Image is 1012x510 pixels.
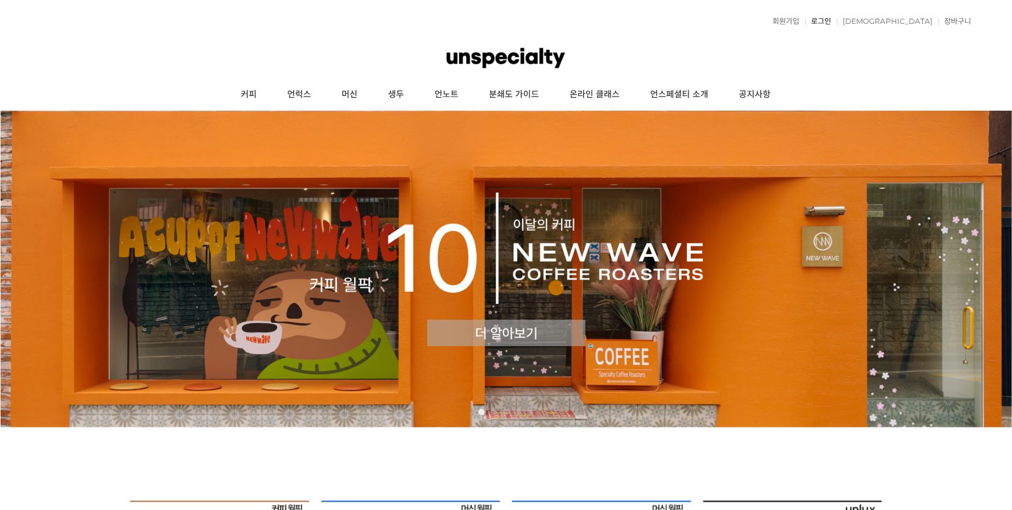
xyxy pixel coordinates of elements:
[939,18,972,25] a: 장바구니
[767,18,800,25] a: 회원가입
[503,409,509,415] a: 3
[515,409,521,415] a: 4
[158,388,235,418] a: 설정
[805,18,832,25] a: 로그인
[724,79,786,110] a: 공지사항
[272,79,326,110] a: 언럭스
[226,79,272,110] a: 커피
[81,388,158,418] a: 대화
[419,79,474,110] a: 언노트
[447,40,565,76] img: 언스페셜티 몰
[189,406,204,416] span: 설정
[837,18,933,25] a: [DEMOGRAPHIC_DATA]
[474,79,554,110] a: 분쇄도 가이드
[479,409,485,415] a: 1
[326,79,373,110] a: 머신
[112,407,127,416] span: 대화
[38,406,46,416] span: 홈
[373,79,419,110] a: 생두
[527,409,533,415] a: 5
[635,79,724,110] a: 언스페셜티 소개
[554,79,635,110] a: 온라인 클래스
[491,409,497,415] a: 2
[4,388,81,418] a: 홈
